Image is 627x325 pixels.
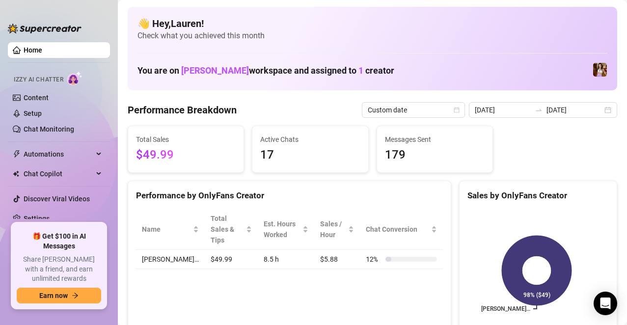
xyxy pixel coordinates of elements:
div: Performance by OnlyFans Creator [136,189,443,202]
span: 🎁 Get $100 in AI Messages [17,232,101,251]
span: 179 [385,146,485,164]
span: Total Sales & Tips [211,213,244,245]
span: Check what you achieved this month [137,30,607,41]
h4: 👋 Hey, Lauren ! [137,17,607,30]
div: Sales by OnlyFans Creator [467,189,609,202]
span: Earn now [39,292,68,299]
span: 1 [358,65,363,76]
h4: Performance Breakdown [128,103,237,117]
a: Chat Monitoring [24,125,74,133]
td: 8.5 h [258,250,314,269]
th: Name [136,209,205,250]
span: Chat Copilot [24,166,93,182]
div: Est. Hours Worked [264,218,300,240]
span: Share [PERSON_NAME] with a friend, and earn unlimited rewards [17,255,101,284]
span: Izzy AI Chatter [14,75,63,84]
span: Total Sales [136,134,236,145]
span: arrow-right [72,292,79,299]
td: $49.99 [205,250,258,269]
td: [PERSON_NAME]… [136,250,205,269]
img: Chat Copilot [13,170,19,177]
span: Sales / Hour [320,218,346,240]
th: Total Sales & Tips [205,209,258,250]
span: 17 [260,146,360,164]
button: Earn nowarrow-right [17,288,101,303]
input: End date [546,105,602,115]
img: AI Chatter [67,71,82,85]
span: Name [142,224,191,235]
a: Settings [24,215,50,222]
a: Home [24,46,42,54]
span: calendar [454,107,460,113]
div: Open Intercom Messenger [594,292,617,315]
span: [PERSON_NAME] [181,65,249,76]
img: logo-BBDzfeDw.svg [8,24,82,33]
span: swap-right [535,106,543,114]
h1: You are on workspace and assigned to creator [137,65,394,76]
img: Elena [593,63,607,77]
a: Discover Viral Videos [24,195,90,203]
span: Messages Sent [385,134,485,145]
span: $49.99 [136,146,236,164]
td: $5.88 [314,250,360,269]
text: [PERSON_NAME]… [481,305,530,312]
span: 12 % [366,254,382,265]
span: to [535,106,543,114]
th: Chat Conversion [360,209,443,250]
input: Start date [475,105,531,115]
span: thunderbolt [13,150,21,158]
a: Content [24,94,49,102]
span: Active Chats [260,134,360,145]
span: Chat Conversion [366,224,429,235]
span: Custom date [368,103,459,117]
a: Setup [24,109,42,117]
th: Sales / Hour [314,209,360,250]
span: Automations [24,146,93,162]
